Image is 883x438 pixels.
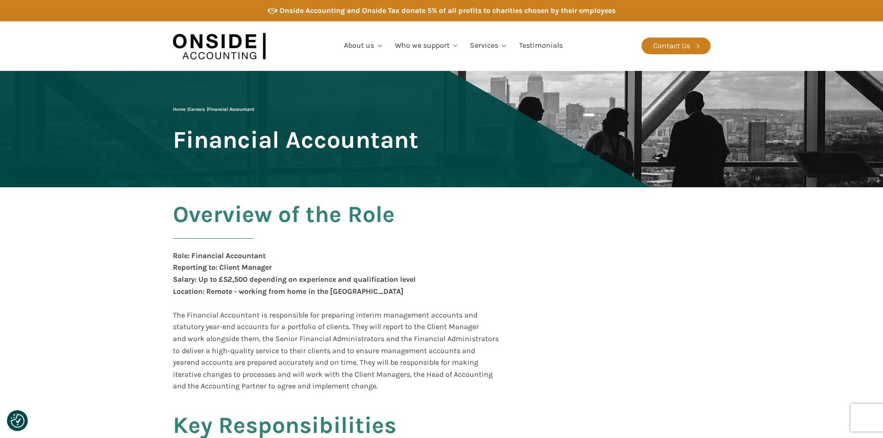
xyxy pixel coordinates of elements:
[173,127,419,152] span: Financial Accountant
[653,40,690,52] div: Contact Us
[208,107,254,112] span: Financial Accountant
[514,30,568,62] a: Testimonials
[173,107,254,112] span: | |
[173,202,395,250] h2: Overview of the Role
[173,28,266,64] img: Onside Accounting
[11,414,25,428] img: Revisit consent button
[389,30,465,62] a: Who we support
[464,30,514,62] a: Services
[280,5,616,17] div: Onside Accounting and Onside Tax donate 5% of all profits to charities chosen by their employees
[173,107,185,112] a: Home
[189,107,205,112] a: Careers
[11,414,25,428] button: Consent Preferences
[173,309,499,392] div: The Financial Accountant is responsible for preparing interim management accounts and statutory y...
[173,250,416,309] div: Role: Financial Accountant Reporting to: Client Manager Salary: Up to £52,500 depending on experi...
[338,30,389,62] a: About us
[642,38,711,54] a: Contact Us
